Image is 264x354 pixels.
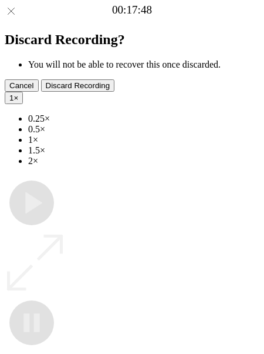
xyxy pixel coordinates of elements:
[28,135,259,145] li: 1×
[5,79,39,92] button: Cancel
[5,32,259,48] h2: Discard Recording?
[28,145,259,156] li: 1.5×
[28,113,259,124] li: 0.25×
[28,124,259,135] li: 0.5×
[9,93,13,102] span: 1
[5,92,23,104] button: 1×
[41,79,115,92] button: Discard Recording
[112,4,152,16] a: 00:17:48
[28,156,259,166] li: 2×
[28,59,259,70] li: You will not be able to recover this once discarded.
